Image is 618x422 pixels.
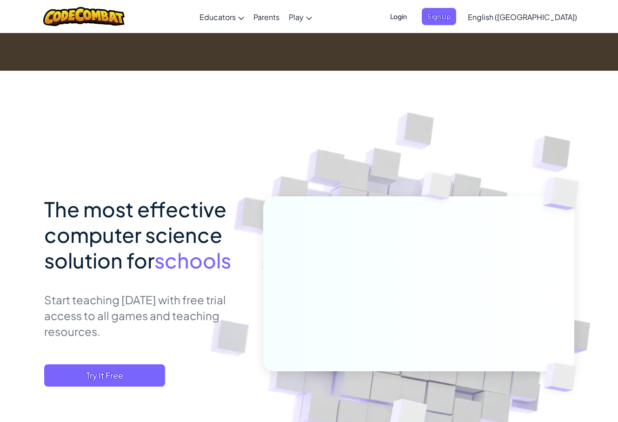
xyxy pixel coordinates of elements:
span: Educators [199,12,236,22]
img: CodeCombat logo [43,7,125,26]
a: English ([GEOGRAPHIC_DATA]) [463,4,582,29]
a: Educators [195,4,249,29]
span: schools [154,247,231,273]
img: Overlap cubes [528,343,598,411]
button: Login [385,8,412,25]
button: Try It Free [44,364,165,387]
p: Start teaching [DATE] with free trial access to all games and teaching resources. [44,292,249,339]
span: English ([GEOGRAPHIC_DATA]) [468,12,577,22]
span: Play [289,12,304,22]
img: Overlap cubes [525,154,605,233]
span: The most effective computer science solution for [44,196,226,273]
img: Overlap cubes [404,154,471,223]
a: Parents [249,4,284,29]
a: Play [284,4,317,29]
button: Sign Up [422,8,456,25]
